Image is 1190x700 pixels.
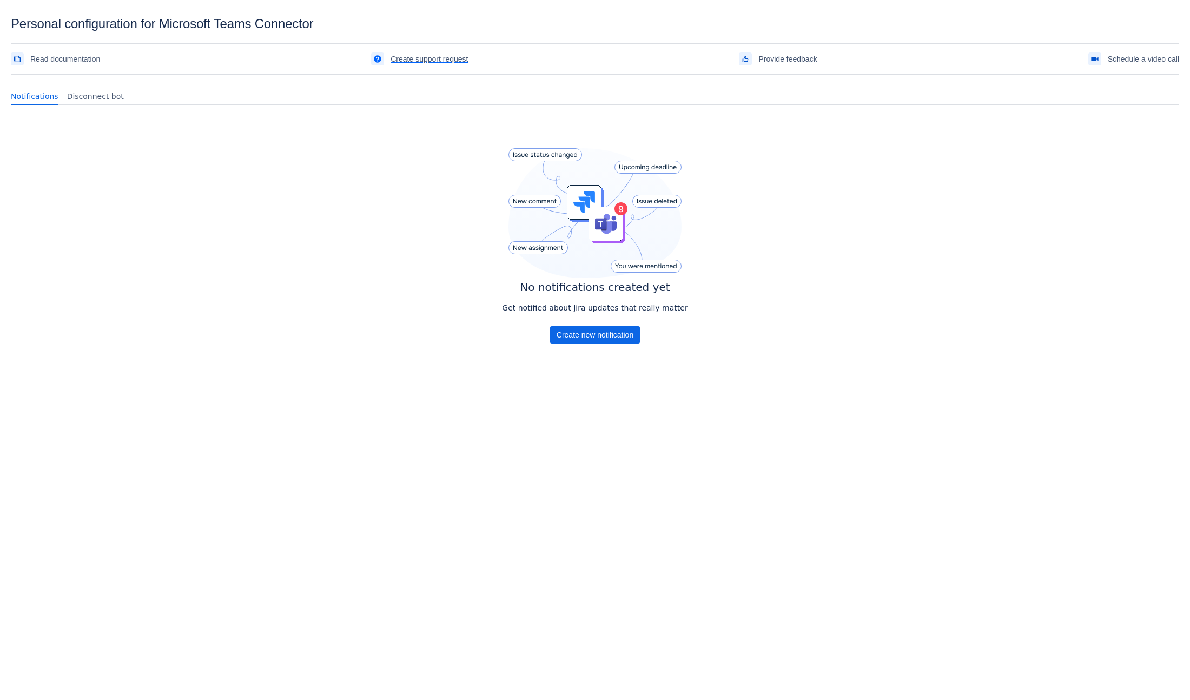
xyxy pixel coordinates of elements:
div: Button group [550,326,640,344]
p: Get notified about Jira updates that really matter [502,302,687,313]
a: Create support request [371,50,468,68]
span: Provide feedback [758,50,817,68]
a: Schedule a video call [1088,50,1179,68]
span: Disconnect bot [67,91,124,102]
span: Create new notification [557,326,633,344]
span: support [373,55,382,63]
span: Read documentation [30,50,100,68]
span: videoCall [1090,55,1099,63]
span: Create support request [391,50,468,68]
h4: No notifications created yet [502,281,687,294]
span: Schedule a video call [1108,50,1179,68]
span: feedback [741,55,750,63]
button: Create new notification [550,326,640,344]
span: documentation [13,55,22,63]
div: Personal configuration for Microsoft Teams Connector [11,16,1179,31]
a: Provide feedback [739,50,817,68]
span: Notifications [11,91,58,102]
a: Read documentation [11,50,100,68]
